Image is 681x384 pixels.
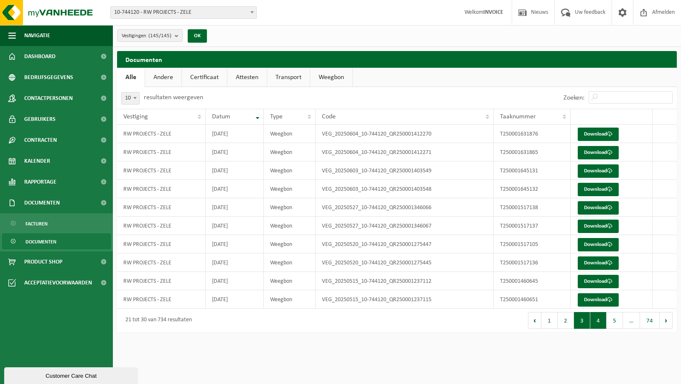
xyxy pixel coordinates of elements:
[264,161,316,180] td: Weegbon
[322,113,336,120] span: Code
[24,251,62,272] span: Product Shop
[640,312,660,329] button: 74
[316,125,494,143] td: VEG_20250604_10-744120_QR250001412270
[494,180,571,198] td: T250001645132
[494,198,571,217] td: T250001517138
[494,125,571,143] td: T250001631876
[24,130,57,151] span: Contracten
[24,192,60,213] span: Documenten
[117,272,206,290] td: RW PROJECTS - ZELE
[24,88,73,109] span: Contactpersonen
[2,233,111,249] a: Documenten
[316,217,494,235] td: VEG_20250527_10-744120_QR250001346067
[590,312,607,329] button: 4
[578,164,619,178] a: Download
[316,272,494,290] td: VEG_20250515_10-744120_QR250001237112
[264,290,316,309] td: Weegbon
[206,161,264,180] td: [DATE]
[494,272,571,290] td: T250001460645
[564,95,584,101] label: Zoeken:
[117,68,145,87] a: Alle
[227,68,267,87] a: Attesten
[578,238,619,251] a: Download
[117,290,206,309] td: RW PROJECTS - ZELE
[578,146,619,159] a: Download
[24,172,56,192] span: Rapportage
[117,51,677,67] h2: Documenten
[316,180,494,198] td: VEG_20250603_10-744120_QR250001403548
[270,113,283,120] span: Type
[206,217,264,235] td: [DATE]
[264,125,316,143] td: Weegbon
[528,312,541,329] button: Previous
[578,183,619,196] a: Download
[623,312,640,329] span: …
[188,29,207,43] button: OK
[122,30,171,42] span: Vestigingen
[117,235,206,253] td: RW PROJECTS - ZELE
[117,125,206,143] td: RW PROJECTS - ZELE
[117,217,206,235] td: RW PROJECTS - ZELE
[24,25,50,46] span: Navigatie
[483,9,503,15] strong: INVOICE
[26,234,56,250] span: Documenten
[578,201,619,215] a: Download
[316,198,494,217] td: VEG_20250527_10-744120_QR250001346066
[24,272,92,293] span: Acceptatievoorwaarden
[578,220,619,233] a: Download
[110,6,257,19] span: 10-744120 - RW PROJECTS - ZELE
[316,253,494,272] td: VEG_20250520_10-744120_QR250001275445
[206,253,264,272] td: [DATE]
[4,366,140,384] iframe: chat widget
[206,125,264,143] td: [DATE]
[26,216,48,232] span: Facturen
[148,33,171,38] count: (145/145)
[578,128,619,141] a: Download
[574,312,590,329] button: 3
[121,313,192,328] div: 21 tot 30 van 734 resultaten
[264,180,316,198] td: Weegbon
[494,161,571,180] td: T250001645131
[2,215,111,231] a: Facturen
[144,94,203,101] label: resultaten weergeven
[494,253,571,272] td: T250001517136
[24,109,56,130] span: Gebruikers
[578,293,619,307] a: Download
[206,180,264,198] td: [DATE]
[267,68,310,87] a: Transport
[578,256,619,270] a: Download
[24,151,50,172] span: Kalender
[494,217,571,235] td: T250001517137
[264,198,316,217] td: Weegbon
[117,143,206,161] td: RW PROJECTS - ZELE
[494,235,571,253] td: T250001517105
[111,7,256,18] span: 10-744120 - RW PROJECTS - ZELE
[117,29,183,42] button: Vestigingen(145/145)
[264,143,316,161] td: Weegbon
[206,235,264,253] td: [DATE]
[212,113,230,120] span: Datum
[123,113,148,120] span: Vestiging
[121,92,140,105] span: 10
[500,113,536,120] span: Taaknummer
[494,290,571,309] td: T250001460651
[310,68,352,87] a: Weegbon
[264,272,316,290] td: Weegbon
[182,68,227,87] a: Certificaat
[316,290,494,309] td: VEG_20250515_10-744120_QR250001237115
[117,253,206,272] td: RW PROJECTS - ZELE
[264,217,316,235] td: Weegbon
[117,161,206,180] td: RW PROJECTS - ZELE
[206,290,264,309] td: [DATE]
[117,198,206,217] td: RW PROJECTS - ZELE
[660,312,673,329] button: Next
[316,143,494,161] td: VEG_20250604_10-744120_QR250001412271
[117,180,206,198] td: RW PROJECTS - ZELE
[494,143,571,161] td: T250001631865
[145,68,181,87] a: Andere
[541,312,558,329] button: 1
[316,161,494,180] td: VEG_20250603_10-744120_QR250001403549
[206,272,264,290] td: [DATE]
[122,92,139,104] span: 10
